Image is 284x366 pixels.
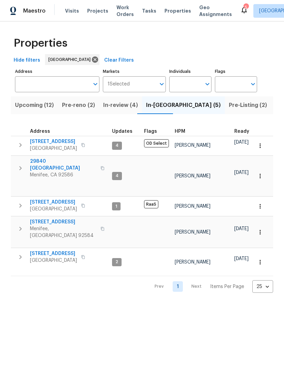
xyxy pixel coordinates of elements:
div: [GEOGRAPHIC_DATA] [45,54,99,65]
span: In-review (4) [103,100,138,110]
label: Address [15,69,99,74]
span: [STREET_ADDRESS] [30,219,96,225]
span: Menifee, CA 92586 [30,172,96,178]
span: OD Select [144,139,169,147]
span: Menifee, [GEOGRAPHIC_DATA] 92584 [30,225,96,239]
span: [GEOGRAPHIC_DATA] [48,56,93,63]
span: [DATE] [234,226,249,231]
span: Properties [164,7,191,14]
span: [GEOGRAPHIC_DATA] [30,145,77,152]
span: [GEOGRAPHIC_DATA] [30,206,77,212]
span: [DATE] [234,170,249,175]
div: 25 [252,278,273,296]
span: 2 [113,259,121,265]
span: 4 [113,143,121,148]
button: Open [248,79,258,89]
span: [PERSON_NAME] [175,230,210,235]
span: HPM [175,129,185,134]
span: Pre-Listing (2) [229,100,267,110]
span: Pre-reno (2) [62,100,95,110]
span: [PERSON_NAME] [175,143,210,148]
span: Tasks [142,9,156,13]
span: Address [30,129,50,134]
span: Clear Filters [104,56,134,65]
span: In-[GEOGRAPHIC_DATA] (5) [146,100,221,110]
span: Work Orders [116,4,134,18]
span: RaaS [144,200,158,208]
span: Hide filters [14,56,40,65]
span: Properties [14,40,67,47]
label: Individuals [169,69,211,74]
span: Updates [112,129,132,134]
button: Clear Filters [101,54,137,67]
span: [STREET_ADDRESS] [30,138,77,145]
span: [DATE] [234,140,249,145]
label: Flags [215,69,257,74]
a: Goto page 1 [173,281,183,292]
div: 5 [243,4,248,11]
button: Open [91,79,100,89]
span: [STREET_ADDRESS] [30,250,77,257]
button: Hide filters [11,54,43,67]
span: 29840 [GEOGRAPHIC_DATA] [30,158,96,172]
span: Flags [144,129,157,134]
span: 1 [113,204,120,209]
span: Geo Assignments [199,4,232,18]
span: [PERSON_NAME] [175,260,210,265]
button: Open [157,79,167,89]
span: [GEOGRAPHIC_DATA] [30,257,77,264]
span: [PERSON_NAME] [175,204,210,209]
span: Maestro [23,7,46,14]
span: [STREET_ADDRESS] [30,199,77,206]
span: Projects [87,7,108,14]
span: Upcoming (12) [15,100,54,110]
button: Open [203,79,212,89]
div: Earliest renovation start date (first business day after COE or Checkout) [234,129,255,134]
span: [DATE] [234,256,249,261]
label: Markets [103,69,166,74]
span: 1 Selected [108,81,130,87]
span: 4 [113,173,121,179]
p: Items Per Page [210,283,244,290]
span: Visits [65,7,79,14]
span: [PERSON_NAME] [175,174,210,178]
nav: Pagination Navigation [148,280,273,293]
span: Ready [234,129,249,134]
